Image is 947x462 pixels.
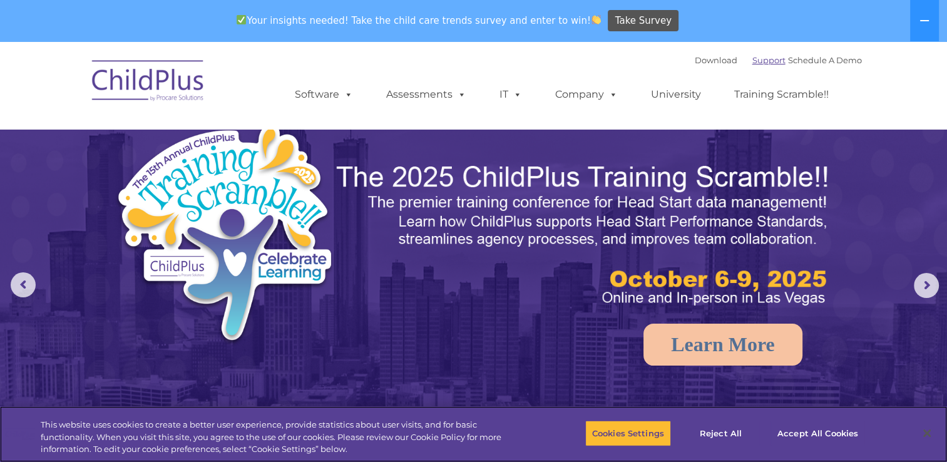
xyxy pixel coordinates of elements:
[770,420,865,446] button: Accept All Cookies
[638,82,714,107] a: University
[282,82,366,107] a: Software
[543,82,630,107] a: Company
[788,55,862,65] a: Schedule A Demo
[752,55,786,65] a: Support
[643,324,802,366] a: Learn More
[913,419,941,447] button: Close
[615,10,672,32] span: Take Survey
[86,51,211,114] img: ChildPlus by Procare Solutions
[585,420,671,446] button: Cookies Settings
[237,15,246,24] img: ✅
[232,8,607,33] span: Your insights needed! Take the child care trends survey and enter to win!
[695,55,862,65] font: |
[487,82,535,107] a: IT
[722,82,841,107] a: Training Scramble!!
[41,419,521,456] div: This website uses cookies to create a better user experience, provide statistics about user visit...
[174,83,212,92] span: Last name
[174,134,227,143] span: Phone number
[591,15,601,24] img: 👏
[374,82,479,107] a: Assessments
[682,420,760,446] button: Reject All
[695,55,737,65] a: Download
[608,10,678,32] a: Take Survey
